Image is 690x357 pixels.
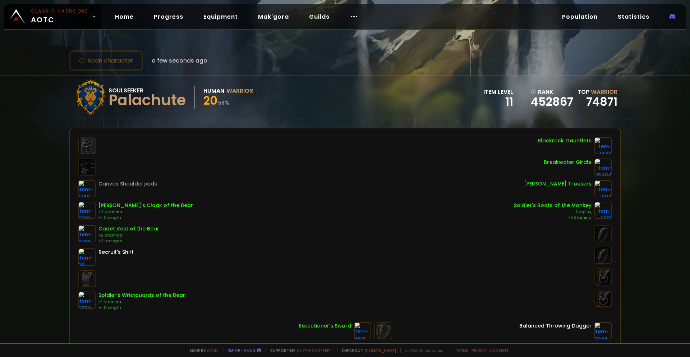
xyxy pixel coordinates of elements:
span: Support me, [266,348,333,353]
div: Recruit's Shirt [98,248,134,256]
div: rank [531,87,573,96]
a: Report a bug [227,347,256,353]
a: Guilds [303,9,335,24]
div: +2 Stamina [98,209,193,215]
span: a few seconds ago [152,56,207,65]
a: 74871 [586,93,617,110]
button: Scan character [69,50,143,71]
a: Equipment [198,9,244,24]
div: Breakwater Girdle [544,159,592,166]
div: Warrior [226,86,253,95]
img: item-9765 [78,225,96,242]
div: +2 Strength [98,238,159,244]
div: +3 Stamina [514,215,592,221]
a: Home [109,9,139,24]
span: Warrior [591,88,617,96]
div: +2 Agility [514,209,592,215]
span: Checkout [337,348,396,353]
a: Privacy [471,348,487,353]
div: Balanced Throwing Dagger [519,322,592,330]
div: +1 Strength [98,215,193,221]
a: Population [556,9,603,24]
a: Terms [455,348,469,353]
a: a fan [207,348,218,353]
a: 452867 [531,96,573,107]
a: Progress [148,9,189,24]
img: item-6551 [594,202,612,219]
div: Executioner's Sword [299,322,351,330]
div: Soldier's Boots of the Monkey [514,202,592,209]
div: +2 Stamina [98,233,159,238]
span: 20 [203,92,217,109]
a: Buy me a coffee [297,348,333,353]
small: Classic Hardcore [31,8,88,14]
img: item-1448 [594,137,612,154]
div: item level [483,87,513,96]
img: item-6550 [78,292,96,309]
a: Classic HardcoreAOTC [4,4,101,29]
img: item-9786 [78,202,96,219]
img: item-2946 [594,322,612,339]
span: v. d752d5 - production [400,348,443,353]
div: [PERSON_NAME] Trousers [524,180,592,188]
div: Soldier's Wristguards of the Bear [98,292,185,299]
img: item-38 [78,248,96,266]
small: 58 % [218,99,229,106]
a: Statistics [612,9,655,24]
div: Top [578,87,617,96]
span: Made by [185,348,218,353]
div: Palachute [109,95,186,106]
a: Consent [490,348,509,353]
a: [DOMAIN_NAME] [365,348,396,353]
div: +1 Stamina [98,299,185,305]
div: [PERSON_NAME]'s Cloak of the Bear [98,202,193,209]
div: Canvas Shoulderpads [98,180,157,188]
div: 11 [483,96,513,107]
span: AOTC [31,8,88,25]
img: item-1769 [78,180,96,197]
img: item-15404 [594,159,612,176]
div: Soulseeker [109,86,186,95]
img: item-1310 [594,180,612,197]
img: item-4818 [354,322,371,339]
div: +1 Strength [98,305,185,311]
div: Blackrock Gauntlets [538,137,592,145]
a: Mak'gora [252,9,295,24]
div: Human [203,86,224,95]
div: Cadet Vest of the Bear [98,225,159,233]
